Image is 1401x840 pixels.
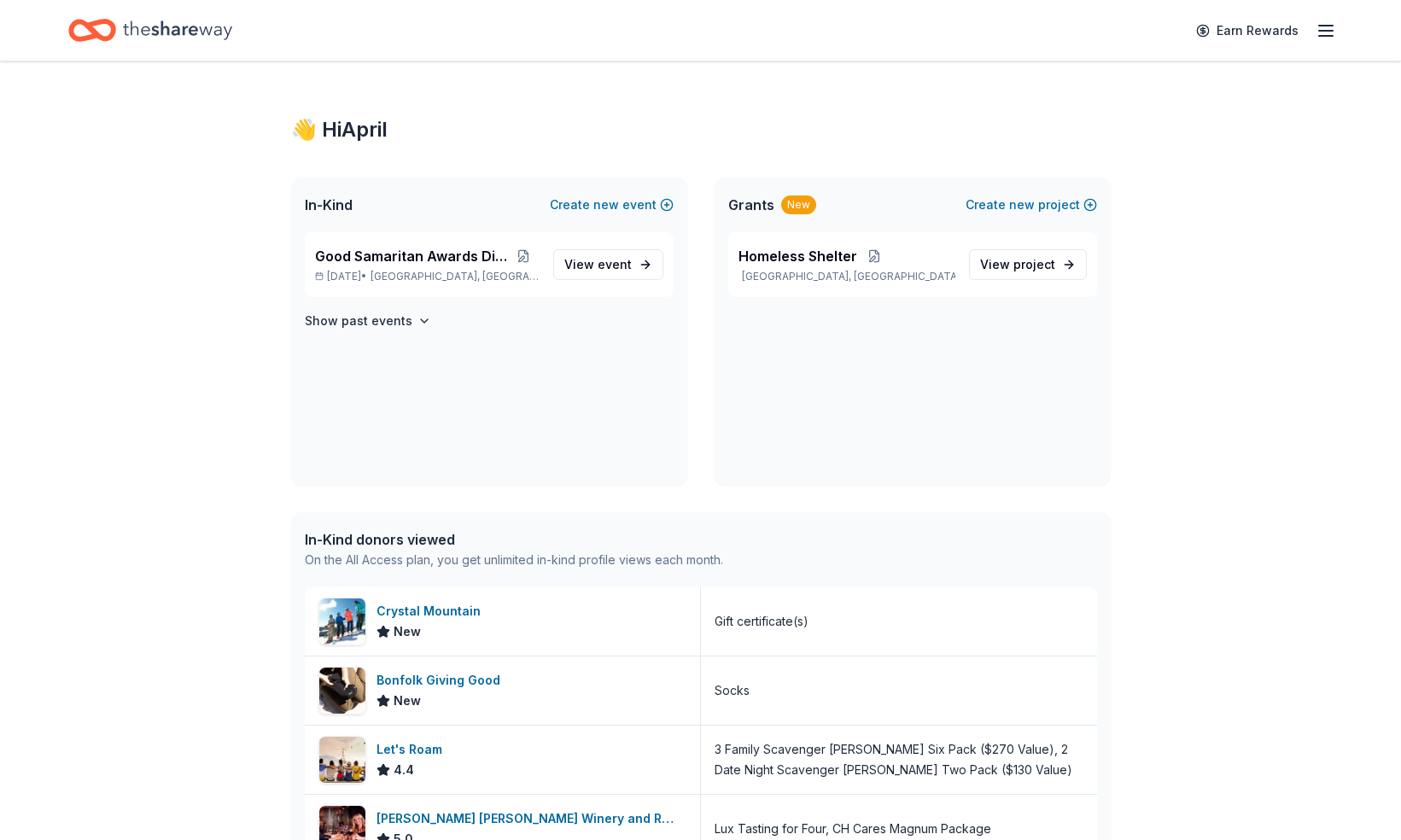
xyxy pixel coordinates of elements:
[377,808,686,829] div: [PERSON_NAME] [PERSON_NAME] Winery and Restaurants
[371,270,539,283] span: [GEOGRAPHIC_DATA], [GEOGRAPHIC_DATA]
[319,737,365,783] img: Image for Let's Roam
[315,246,508,266] span: Good Samaritan Awards Dinner
[394,691,421,711] span: New
[305,311,412,331] h4: Show past events
[68,10,232,50] a: Home
[781,195,816,214] div: New
[550,195,674,215] button: Createnewevent
[305,550,723,570] div: On the All Access plan, you get unlimited in-kind profile views each month.
[715,739,1083,780] div: 3 Family Scavenger [PERSON_NAME] Six Pack ($270 Value), 2 Date Night Scavenger [PERSON_NAME] Two ...
[715,819,991,839] div: Lux Tasting for Four, CH Cares Magnum Package
[715,611,808,632] div: Gift certificate(s)
[564,254,632,275] span: View
[377,601,487,621] div: Crystal Mountain
[377,670,507,691] div: Bonfolk Giving Good
[1186,15,1309,46] a: Earn Rewards
[966,195,1097,215] button: Createnewproject
[715,680,750,701] div: Socks
[305,529,723,550] div: In-Kind donors viewed
[394,621,421,642] span: New
[738,270,955,283] p: [GEOGRAPHIC_DATA], [GEOGRAPHIC_DATA]
[319,598,365,645] img: Image for Crystal Mountain
[305,195,353,215] span: In-Kind
[1013,257,1055,271] span: project
[980,254,1055,275] span: View
[598,257,632,271] span: event
[394,760,414,780] span: 4.4
[319,668,365,714] img: Image for Bonfolk Giving Good
[291,116,1111,143] div: 👋 Hi April
[593,195,619,215] span: new
[738,246,857,266] span: Homeless Shelter
[1009,195,1035,215] span: new
[377,739,449,760] div: Let's Roam
[315,270,540,283] p: [DATE] •
[553,249,663,280] a: View event
[969,249,1087,280] a: View project
[305,311,431,331] button: Show past events
[728,195,774,215] span: Grants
